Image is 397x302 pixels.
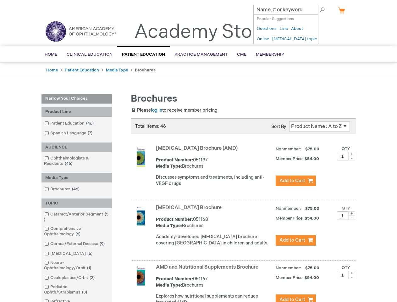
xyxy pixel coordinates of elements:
[106,68,128,73] a: Media Type
[46,68,58,73] a: Home
[342,265,350,270] label: Qty
[131,266,151,286] img: AMD and Nutritional Supplements Brochure
[43,130,95,136] a: Spanish Language7
[156,276,273,288] div: 051167 Brochures
[85,266,93,271] span: 1
[304,206,320,211] span: $75.00
[41,173,112,183] div: Media Type
[276,216,304,221] strong: Member Price:
[86,251,94,256] span: 6
[305,275,320,280] span: $54.00
[342,146,350,151] label: Qty
[41,107,112,117] div: Product Line
[291,26,303,32] a: About
[276,235,316,246] button: Add to Cart
[342,206,350,211] label: Qty
[43,284,110,295] a: Pediatric Ophth/Strabismus3
[43,275,97,281] a: Oculoplastics/Orbit2
[156,157,273,170] div: 051197 Brochures
[156,264,258,270] a: AMD and Nutritional Supplements Brochure
[304,266,320,271] span: $75.00
[156,174,273,187] p: Discusses symptoms and treatments, including anti-VEGF drugs
[131,206,151,226] img: Amblyopia Brochure
[156,223,182,228] strong: Media Type:
[304,3,328,16] span: Search
[237,52,246,57] span: CME
[174,52,228,57] span: Practice Management
[43,186,82,192] a: Brochures46
[272,36,317,42] a: [MEDICAL_DATA] topic
[337,211,348,220] input: Qty
[135,68,156,73] strong: Brochures
[45,52,57,57] span: Home
[156,276,193,282] strong: Product Number:
[337,152,348,160] input: Qty
[156,164,182,169] strong: Media Type:
[156,157,193,163] strong: Product Number:
[276,264,301,272] strong: Nonmember:
[257,26,277,32] a: Questions
[43,251,95,257] a: [MEDICAL_DATA]6
[43,241,107,247] a: Cornea/External Disease9
[279,178,305,184] span: Add to Cart
[276,205,301,213] strong: Nonmember:
[43,120,96,126] a: Patient Education46
[43,226,110,237] a: Comprehensive Ophthalmology6
[43,155,110,167] a: Ophthalmologists & Residents46
[305,216,320,221] span: $54.00
[276,275,304,280] strong: Member Price:
[253,5,318,15] input: Name, # or keyword
[86,131,94,136] span: 7
[151,108,162,113] a: log in
[156,216,273,229] div: 051168 Brochures
[74,232,82,237] span: 6
[41,199,112,208] div: TOPIC
[257,17,294,21] span: Popular Suggestions
[88,275,96,280] span: 2
[304,147,320,152] span: $75.00
[156,145,238,151] a: [MEDICAL_DATA] Brochure (AMD)
[134,21,270,43] a: Academy Store
[131,147,151,167] img: Age-Related Macular Degeneration Brochure (AMD)
[276,176,316,186] button: Add to Cart
[276,156,304,161] strong: Member Price:
[63,161,74,166] span: 46
[279,237,305,243] span: Add to Cart
[271,124,286,129] label: Sort By
[122,52,165,57] span: Patient Education
[156,205,222,211] a: [MEDICAL_DATA] Brochure
[41,143,112,152] div: AUDIENCE
[43,260,110,271] a: Neuro-Ophthalmology/Orbit1
[276,145,301,153] strong: Nonmember:
[98,241,106,246] span: 9
[256,52,284,57] span: Membership
[305,156,320,161] span: $54.00
[131,93,177,104] span: Brochures
[156,234,273,246] p: Academy-developed [MEDICAL_DATA] brochure covering [GEOGRAPHIC_DATA] in children and adults.
[156,217,193,222] strong: Product Number:
[135,124,166,129] span: Total items: 46
[131,108,218,113] span: Please to receive member pricing
[65,68,99,73] a: Patient Education
[70,187,81,192] span: 46
[44,212,108,222] span: 5
[43,211,110,223] a: Cataract/Anterior Segment5
[85,121,95,126] span: 46
[280,26,288,32] a: Line
[257,36,269,42] a: Online
[156,282,182,288] strong: Media Type:
[67,52,113,57] span: Clinical Education
[337,271,348,279] input: Qty
[41,94,112,104] strong: Narrow Your Choices
[80,290,89,295] span: 3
